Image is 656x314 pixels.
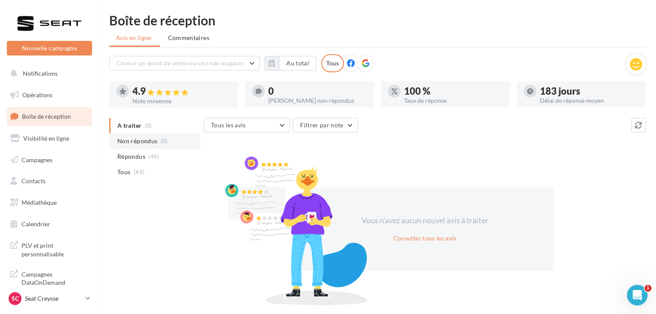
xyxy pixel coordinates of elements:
[321,54,344,72] div: Tous
[5,151,94,169] a: Campagnes
[264,56,316,71] button: Au total
[7,41,92,55] button: Nouvelle campagne
[351,215,499,226] div: Vous n'avez aucun nouvel avis à traiter
[161,138,168,145] span: (0)
[21,240,89,258] span: PLV et print personnalisable
[5,236,94,262] a: PLV et print personnalisable
[5,265,94,290] a: Campagnes DataOnDemand
[268,98,367,104] div: [PERSON_NAME] non répondus
[12,294,19,303] span: SC
[540,98,639,104] div: Délai de réponse moyen
[204,118,290,132] button: Tous les avis
[117,152,145,161] span: Répondus
[23,135,69,142] span: Visibilité en ligne
[389,233,460,243] button: Consulter tous les avis
[134,169,144,175] span: (49)
[7,290,92,307] a: SC Seat Creysse
[132,98,231,104] div: Note moyenne
[5,194,94,212] a: Médiathèque
[293,118,358,132] button: Filtrer par note
[404,86,503,96] div: 100 %
[21,199,57,206] span: Médiathèque
[5,65,90,83] button: Notifications
[168,34,209,41] span: Commentaires
[5,86,94,104] a: Opérations
[5,107,94,126] a: Boîte de réception
[23,70,58,77] span: Notifications
[627,285,647,305] iframe: Intercom live chat
[279,56,316,71] button: Au total
[5,215,94,233] a: Calendrier
[132,86,231,96] div: 4.9
[21,177,46,185] span: Contacts
[268,86,367,96] div: 0
[22,91,52,99] span: Opérations
[5,172,94,190] a: Contacts
[211,121,246,129] span: Tous les avis
[117,168,130,176] span: Tous
[21,268,89,287] span: Campagnes DataOnDemand
[148,153,159,160] span: (49)
[22,113,71,120] span: Boîte de réception
[21,220,50,228] span: Calendrier
[25,294,82,303] p: Seat Creysse
[116,59,244,67] span: Choisir un point de vente ou un code magasin
[644,285,651,292] span: 1
[5,129,94,148] a: Visibilité en ligne
[540,86,639,96] div: 183 jours
[109,14,646,27] div: Boîte de réception
[21,156,52,163] span: Campagnes
[109,56,260,71] button: Choisir un point de vente ou un code magasin
[117,137,157,145] span: Non répondus
[404,98,503,104] div: Taux de réponse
